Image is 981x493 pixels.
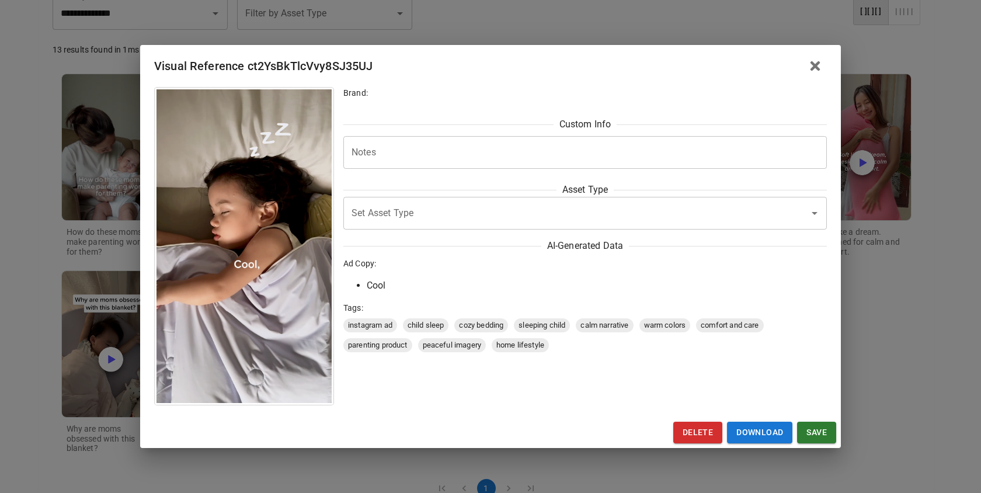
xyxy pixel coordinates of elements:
[576,320,633,331] span: calm narrative
[156,89,332,403] img: Image
[554,117,617,131] span: Custom Info
[556,183,614,197] span: Asset Type
[492,339,549,351] span: home lifestyle
[140,45,841,87] h2: Visual Reference ct2YsBkTlcVvy8SJ35UJ
[639,320,691,331] span: warm colors
[727,422,792,443] a: Download
[454,320,508,331] span: cozy bedding
[514,320,570,331] span: sleeping child
[541,239,629,253] span: AI-Generated Data
[343,302,827,314] p: Tags:
[673,422,722,443] button: Delete
[343,258,827,269] p: Ad Copy:
[797,422,836,443] button: Save
[367,279,827,293] li: Cool
[806,205,823,221] button: Open
[403,320,449,331] span: child sleep
[418,339,486,351] span: peaceful imagery
[696,320,763,331] span: comfort and care
[343,339,412,351] span: parenting product
[343,87,827,99] p: Brand:
[343,320,397,331] span: instagram ad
